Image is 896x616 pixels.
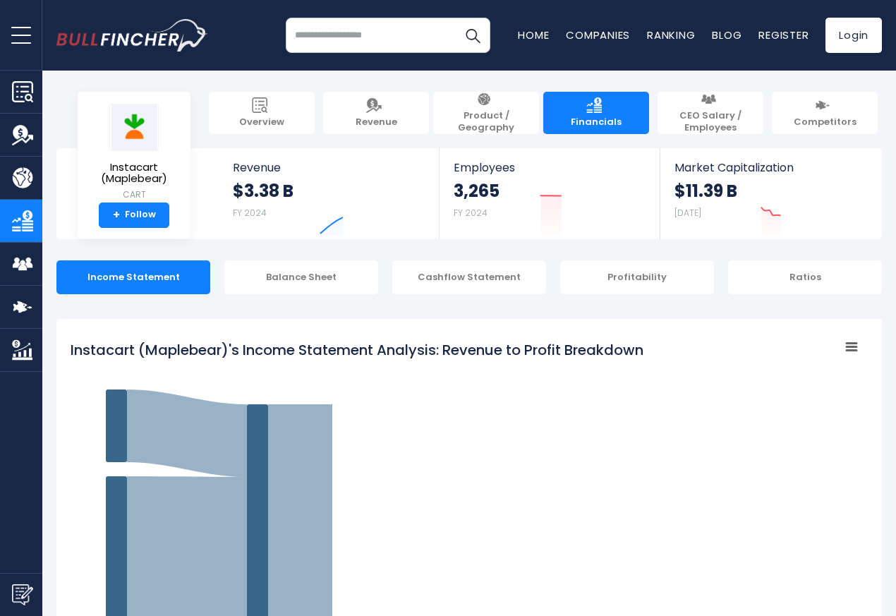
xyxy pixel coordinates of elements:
small: FY 2024 [233,207,267,219]
div: Income Statement [56,260,210,294]
span: Product / Geography [440,110,532,134]
a: Product / Geography [433,92,539,134]
a: Companies [566,28,630,42]
span: Instacart (Maplebear) [89,162,179,185]
span: Market Capitalization [674,161,866,174]
span: Competitors [794,116,856,128]
a: Go to homepage [56,19,208,52]
a: Employees 3,265 FY 2024 [440,148,659,239]
a: CEO Salary / Employees [658,92,763,134]
span: CEO Salary / Employees [665,110,756,134]
a: Register [758,28,809,42]
strong: + [113,209,120,222]
tspan: Instacart (Maplebear)'s Income Statement Analysis: Revenue to Profit Breakdown [71,340,643,360]
div: Balance Sheet [224,260,378,294]
span: Revenue [233,161,425,174]
span: Revenue [356,116,397,128]
div: Ratios [728,260,882,294]
a: +Follow [99,203,169,228]
button: Search [455,18,490,53]
a: Login [825,18,882,53]
strong: $3.38 B [233,180,293,202]
small: [DATE] [674,207,701,219]
span: Overview [239,116,284,128]
img: bullfincher logo [56,19,208,52]
a: Blog [712,28,741,42]
small: CART [89,188,179,201]
strong: $11.39 B [674,180,737,202]
a: Home [518,28,549,42]
div: Cashflow Statement [392,260,546,294]
a: Instacart (Maplebear) CART [88,103,180,203]
strong: 3,265 [454,180,500,202]
a: Financials [543,92,649,134]
span: Financials [571,116,622,128]
a: Revenue $3.38 B FY 2024 [219,148,440,239]
span: Employees [454,161,645,174]
a: Market Capitalization $11.39 B [DATE] [660,148,880,239]
a: Overview [209,92,315,134]
a: Revenue [323,92,429,134]
a: Ranking [647,28,695,42]
small: FY 2024 [454,207,488,219]
a: Competitors [772,92,878,134]
div: Profitability [560,260,714,294]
